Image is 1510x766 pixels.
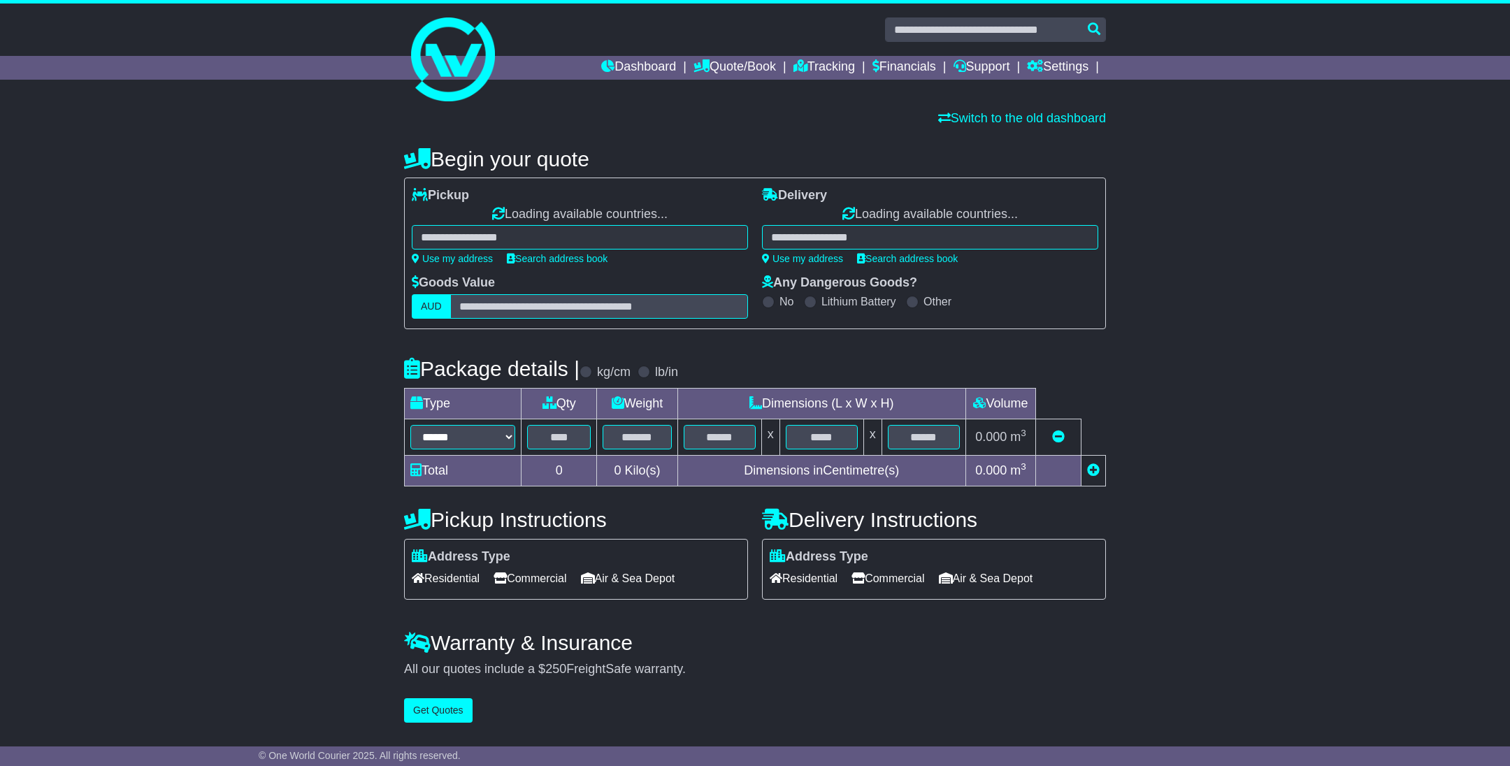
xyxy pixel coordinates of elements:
[404,357,580,380] h4: Package details |
[412,294,451,319] label: AUD
[761,419,779,455] td: x
[545,662,566,676] span: 250
[923,295,951,308] label: Other
[762,188,827,203] label: Delivery
[939,568,1033,589] span: Air & Sea Depot
[965,388,1035,419] td: Volume
[857,253,958,264] a: Search address book
[597,455,677,486] td: Kilo(s)
[412,253,493,264] a: Use my address
[770,549,868,565] label: Address Type
[851,568,924,589] span: Commercial
[1010,463,1026,477] span: m
[863,419,882,455] td: x
[872,56,936,80] a: Financials
[405,455,522,486] td: Total
[405,388,522,419] td: Type
[762,207,1098,222] div: Loading available countries...
[614,463,621,477] span: 0
[522,388,597,419] td: Qty
[404,698,473,723] button: Get Quotes
[938,111,1106,125] a: Switch to the old dashboard
[793,56,855,80] a: Tracking
[404,631,1106,654] h4: Warranty & Insurance
[693,56,776,80] a: Quote/Book
[779,295,793,308] label: No
[412,568,480,589] span: Residential
[412,188,469,203] label: Pickup
[1021,461,1026,472] sup: 3
[404,508,748,531] h4: Pickup Instructions
[770,568,837,589] span: Residential
[1021,428,1026,438] sup: 3
[412,275,495,291] label: Goods Value
[494,568,566,589] span: Commercial
[821,295,896,308] label: Lithium Battery
[597,365,631,380] label: kg/cm
[597,388,677,419] td: Weight
[975,430,1007,444] span: 0.000
[1052,430,1065,444] a: Remove this item
[762,253,843,264] a: Use my address
[412,549,510,565] label: Address Type
[404,147,1106,171] h4: Begin your quote
[507,253,607,264] a: Search address book
[581,568,675,589] span: Air & Sea Depot
[1087,463,1100,477] a: Add new item
[412,207,748,222] div: Loading available countries...
[677,388,965,419] td: Dimensions (L x W x H)
[655,365,678,380] label: lb/in
[601,56,676,80] a: Dashboard
[677,455,965,486] td: Dimensions in Centimetre(s)
[522,455,597,486] td: 0
[762,508,1106,531] h4: Delivery Instructions
[404,662,1106,677] div: All our quotes include a $ FreightSafe warranty.
[762,275,917,291] label: Any Dangerous Goods?
[259,750,461,761] span: © One World Courier 2025. All rights reserved.
[975,463,1007,477] span: 0.000
[1027,56,1088,80] a: Settings
[1010,430,1026,444] span: m
[954,56,1010,80] a: Support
